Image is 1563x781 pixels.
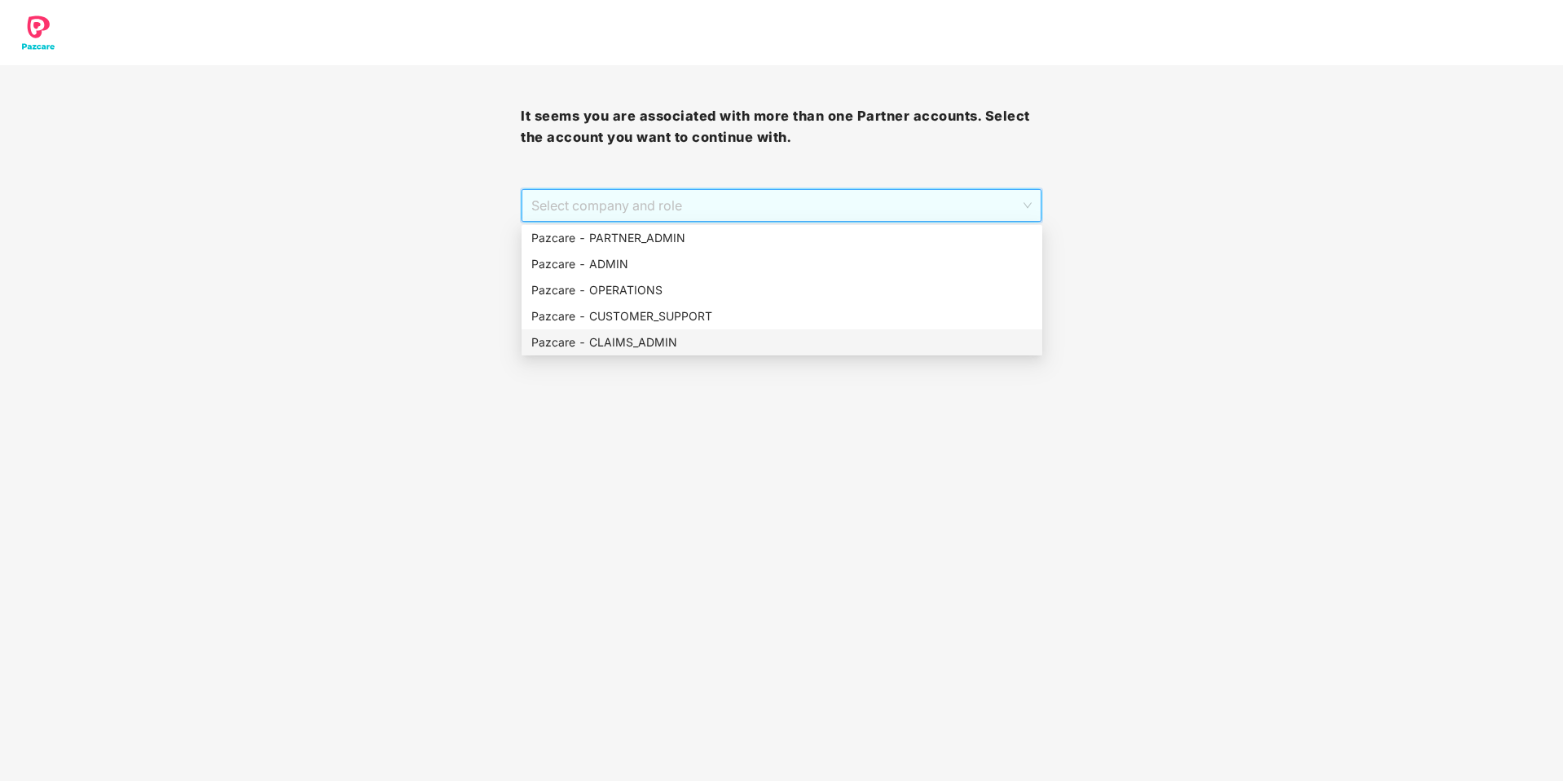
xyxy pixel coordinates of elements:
div: Pazcare - CUSTOMER_SUPPORT [522,303,1042,329]
div: Pazcare - CUSTOMER_SUPPORT [531,307,1032,325]
div: Pazcare - OPERATIONS [522,277,1042,303]
h3: It seems you are associated with more than one Partner accounts. Select the account you want to c... [521,106,1041,148]
div: Pazcare - ADMIN [522,251,1042,277]
span: Select company and role [531,190,1031,221]
div: Pazcare - ADMIN [531,255,1032,273]
div: Pazcare - OPERATIONS [531,281,1032,299]
div: Pazcare - CLAIMS_ADMIN [531,333,1032,351]
div: Pazcare - PARTNER_ADMIN [522,225,1042,251]
div: Pazcare - CLAIMS_ADMIN [522,329,1042,355]
div: Pazcare - PARTNER_ADMIN [531,229,1032,247]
